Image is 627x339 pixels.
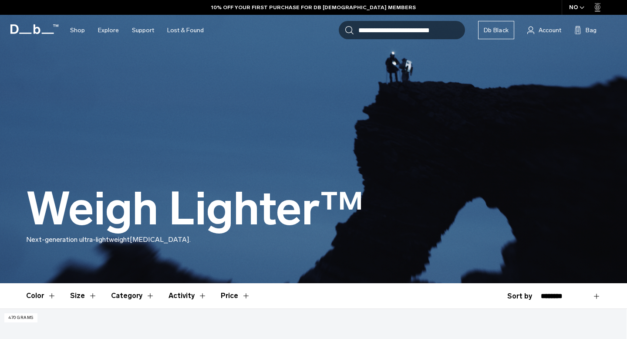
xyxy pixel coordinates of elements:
nav: Main Navigation [64,15,210,46]
span: Bag [586,26,597,35]
button: Toggle Filter [70,283,97,308]
a: Account [527,25,561,35]
a: Lost & Found [167,15,204,46]
a: Shop [70,15,85,46]
a: Db Black [478,21,514,39]
button: Toggle Price [221,283,250,308]
span: Next-generation ultra-lightweight [26,235,130,244]
button: Toggle Filter [26,283,56,308]
h1: Weigh Lighter™ [26,184,364,234]
button: Bag [574,25,597,35]
a: Support [132,15,154,46]
button: Toggle Filter [111,283,155,308]
span: Account [539,26,561,35]
span: [MEDICAL_DATA]. [130,235,191,244]
a: 10% OFF YOUR FIRST PURCHASE FOR DB [DEMOGRAPHIC_DATA] MEMBERS [211,3,416,11]
button: Toggle Filter [169,283,207,308]
a: Explore [98,15,119,46]
p: 470 grams [4,313,37,322]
